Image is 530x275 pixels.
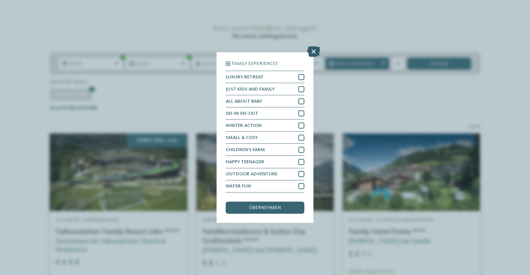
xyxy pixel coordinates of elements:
[232,61,278,66] span: Family Experiences
[226,75,264,79] span: LUXURY RETREAT
[226,160,264,164] span: HAPPY TEENAGER
[226,123,262,128] span: WINTER ACTION
[226,87,275,92] span: JUST KIDS AND FAMILY
[226,99,262,104] span: ALL ABOUT BABY
[249,205,281,210] span: übernehmen
[226,135,258,140] span: SMALL & COSY
[226,147,265,152] span: CHILDREN’S FARM
[226,172,277,176] span: OUTDOOR ADVENTURE
[226,184,251,188] span: WATER FUN
[226,111,258,116] span: SKI-IN SKI-OUT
